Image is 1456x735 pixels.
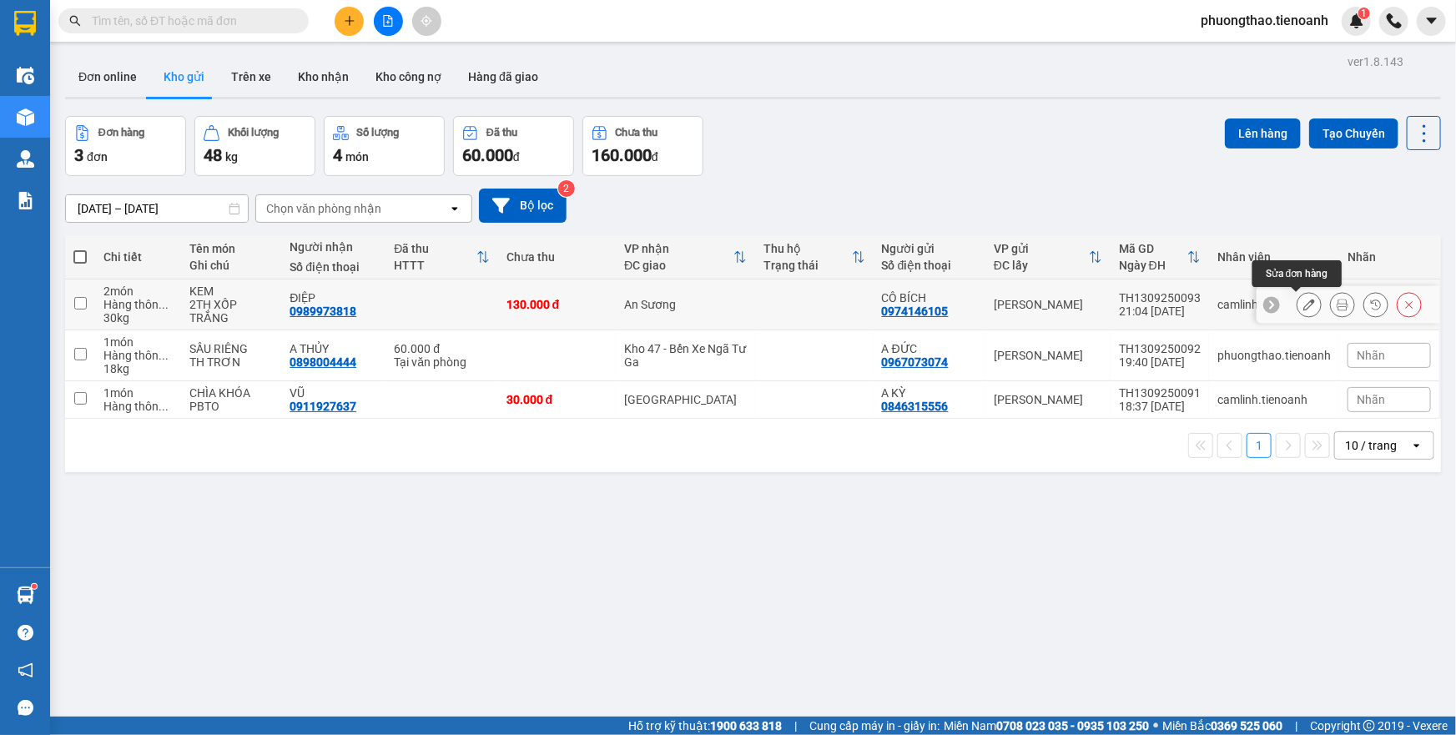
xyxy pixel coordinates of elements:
span: 15:57:47 [DATE] [106,97,204,111]
div: Người gửi [882,242,977,255]
button: Lên hàng [1225,118,1301,149]
div: camlinh.tienoanh [1217,298,1331,311]
button: caret-down [1417,7,1446,36]
input: Tìm tên, số ĐT hoặc mã đơn [92,12,289,30]
div: Kho 47 - Bến Xe Ngã Tư Ga [624,342,747,369]
img: phone-icon [1387,13,1402,28]
span: caret-down [1424,13,1439,28]
div: TH TRƠN [189,355,273,369]
span: search [69,15,81,27]
div: Số điện thoại [882,259,977,272]
div: Trạng thái [763,259,852,272]
span: ... [159,349,169,362]
div: 0898004444 [290,355,356,369]
button: Kho công nợ [362,57,455,97]
span: 1 [1361,8,1367,19]
span: Cung cấp máy in - giấy in: [809,717,940,735]
sup: 1 [1358,8,1370,19]
th: Toggle SortBy [985,235,1111,279]
div: PBTO [189,400,273,413]
div: phuongthao.tienoanh [1217,349,1331,362]
div: Thu hộ [763,242,852,255]
div: Hàng thông thường [103,400,173,413]
div: Hàng thông thường [103,298,173,311]
button: Kho nhận [285,57,362,97]
div: Số điện thoại [290,260,377,274]
div: 0846315556 [882,400,949,413]
div: [PERSON_NAME] [994,393,1102,406]
div: 30 kg [103,311,173,325]
span: 3 [74,145,83,165]
div: Ghi chú [189,259,273,272]
button: file-add [374,7,403,36]
div: Ngày ĐH [1119,259,1187,272]
input: Select a date range. [66,195,248,222]
span: 4 [333,145,342,165]
div: 1 món [103,386,173,400]
div: Đã thu [394,242,476,255]
img: warehouse-icon [17,67,34,84]
div: Sửa đơn hàng [1252,260,1342,287]
div: 30.000 đ [506,393,608,406]
span: Nhãn [1357,349,1385,362]
button: Chưa thu160.000đ [582,116,703,176]
sup: 1 [32,584,37,589]
span: phuongthao.tienoanh - In: [91,82,224,111]
span: Gửi: [91,9,219,45]
button: Số lượng4món [324,116,445,176]
div: ĐC giao [624,259,733,272]
img: icon-new-feature [1349,13,1364,28]
img: warehouse-icon [17,108,34,126]
button: Đã thu60.000đ [453,116,574,176]
div: A THỦY [290,342,377,355]
span: Hỗ trợ kỹ thuật: [628,717,782,735]
span: phuongthao.tienoanh [1187,10,1342,31]
div: CÔ BÍCH [882,291,977,305]
span: file-add [382,15,394,27]
span: TH1309250044 - [91,67,224,111]
div: Chi tiết [103,250,173,264]
span: ... [159,400,169,413]
div: HTTT [394,259,476,272]
div: 0989973818 [290,305,356,318]
div: 1 món [103,335,173,349]
div: TH1309250092 [1119,342,1201,355]
div: [GEOGRAPHIC_DATA] [624,393,747,406]
div: Tên món [189,242,273,255]
button: Bộ lọc [479,189,567,223]
img: warehouse-icon [17,150,34,168]
button: Đơn online [65,57,150,97]
span: ... [159,298,169,311]
div: camlinh.tienoanh [1217,393,1331,406]
div: Đã thu [486,127,517,138]
div: ĐC lấy [994,259,1089,272]
strong: 0369 525 060 [1211,719,1282,732]
div: Đơn hàng [98,127,144,138]
th: Toggle SortBy [385,235,497,279]
div: Người nhận [290,240,377,254]
div: 18 kg [103,362,173,375]
div: 2 món [103,284,173,298]
div: ver 1.8.143 [1348,53,1403,71]
div: SẦU RIÊNG [189,342,273,355]
button: aim [412,7,441,36]
svg: open [1410,439,1423,452]
span: đ [652,150,658,164]
button: plus [335,7,364,36]
div: An Sương [624,298,747,311]
span: 48 [204,145,222,165]
div: 2TH XỐP TRẮNG [189,298,273,325]
th: Toggle SortBy [616,235,755,279]
th: Toggle SortBy [755,235,874,279]
span: kg [225,150,238,164]
button: Trên xe [218,57,285,97]
div: Chưa thu [506,250,608,264]
div: Nhân viên [1217,250,1331,264]
span: Miền Bắc [1162,717,1282,735]
div: VP gửi [994,242,1089,255]
span: aim [421,15,432,27]
span: [PERSON_NAME] [91,28,219,45]
img: warehouse-icon [17,586,34,604]
span: món [345,150,369,164]
span: message [18,700,33,716]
